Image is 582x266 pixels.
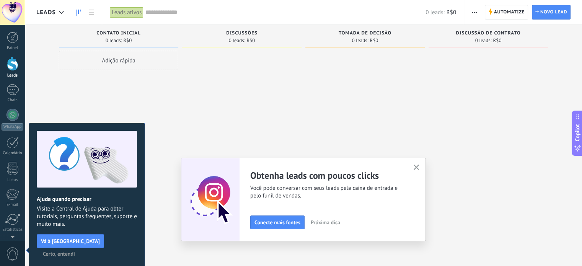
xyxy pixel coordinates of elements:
div: Calendário [2,151,24,156]
span: 0 leads: [106,38,122,43]
span: Visite a Central de Ajuda para obter tutoriais, perguntas frequentes, suporte e muito mais. [37,205,137,228]
span: Certo, entendi [43,251,75,256]
button: Certo, entendi [39,248,78,259]
div: Leads ativos [110,7,143,18]
span: 0 leads: [229,38,245,43]
button: Mais [469,5,480,20]
div: Painel [2,46,24,51]
a: Automatize [485,5,528,20]
h2: Obtenha leads com poucos clicks [250,170,404,181]
div: E-mail [2,202,24,207]
span: Tomada de decisão [339,31,391,36]
span: Próxima dica [311,220,340,225]
span: 0 leads: [425,9,444,16]
span: Discussão de contrato [456,31,520,36]
span: Conecte mais fontes [254,220,300,225]
div: Contato inicial [63,31,174,37]
span: Novo lead [540,5,567,19]
div: Listas [2,178,24,183]
span: R$0 [246,38,255,43]
span: Leads [36,9,56,16]
span: Copilot [574,124,581,141]
span: 0 leads: [475,38,492,43]
span: 0 leads: [352,38,368,43]
span: R$0 [370,38,378,43]
span: R$0 [493,38,501,43]
a: Novo lead [532,5,571,20]
a: Leads [72,5,85,20]
div: WhatsApp [2,123,23,131]
div: Leads [2,73,24,78]
button: Próxima dica [307,217,344,228]
span: R$0 [447,9,456,16]
span: Você pode conversar com seus leads pela caixa de entrada e pelo funil de vendas. [250,184,404,200]
button: Vá à [GEOGRAPHIC_DATA] [37,234,104,248]
div: Adição rápida [59,51,178,70]
span: Contato inicial [96,31,140,36]
h2: Ajuda quando precisar [37,196,137,203]
span: Vá à [GEOGRAPHIC_DATA] [41,238,100,244]
a: Lista [85,5,98,20]
div: Discussão de contrato [432,31,544,37]
button: Conecte mais fontes [250,215,305,229]
div: Chats [2,98,24,103]
span: R$0 [123,38,132,43]
div: Discussões [186,31,298,37]
span: Automatize [494,5,525,19]
div: Estatísticas [2,227,24,232]
span: Discussões [226,31,258,36]
div: Tomada de decisão [309,31,421,37]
